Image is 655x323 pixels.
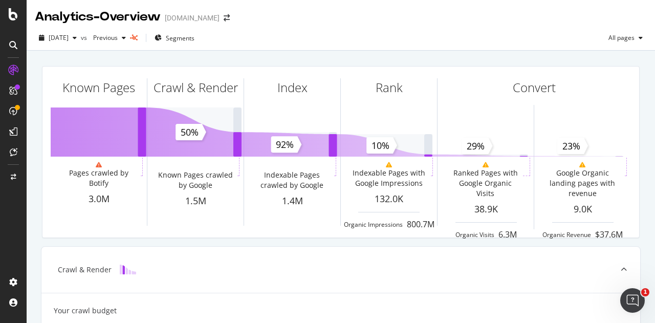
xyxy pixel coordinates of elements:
button: [DATE] [35,30,81,46]
span: vs [81,33,89,42]
div: Organic Impressions [344,220,403,229]
div: [DOMAIN_NAME] [165,13,220,23]
div: 132.0K [341,192,437,206]
div: arrow-right-arrow-left [224,14,230,21]
button: Segments [150,30,199,46]
span: Previous [89,33,118,42]
div: Pages crawled by Botify [58,168,139,188]
div: Analytics - Overview [35,8,161,26]
span: 1 [641,288,649,296]
button: Previous [89,30,130,46]
button: All pages [604,30,647,46]
div: Indexable Pages crawled by Google [252,170,332,190]
span: All pages [604,33,635,42]
div: Indexable Pages with Google Impressions [348,168,429,188]
div: 800.7M [407,219,434,230]
div: Known Pages [62,79,135,96]
div: 1.5M [147,195,244,208]
div: Your crawl budget [54,306,117,316]
span: Segments [166,34,194,42]
div: Known Pages crawled by Google [155,170,235,190]
iframe: Intercom live chat [620,288,645,313]
div: 3.0M [51,192,147,206]
span: 2025 Sep. 6th [49,33,69,42]
div: Crawl & Render [154,79,238,96]
div: Crawl & Render [58,265,112,275]
img: block-icon [120,265,136,274]
div: Rank [376,79,403,96]
div: Index [277,79,308,96]
div: 1.4M [244,195,340,208]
